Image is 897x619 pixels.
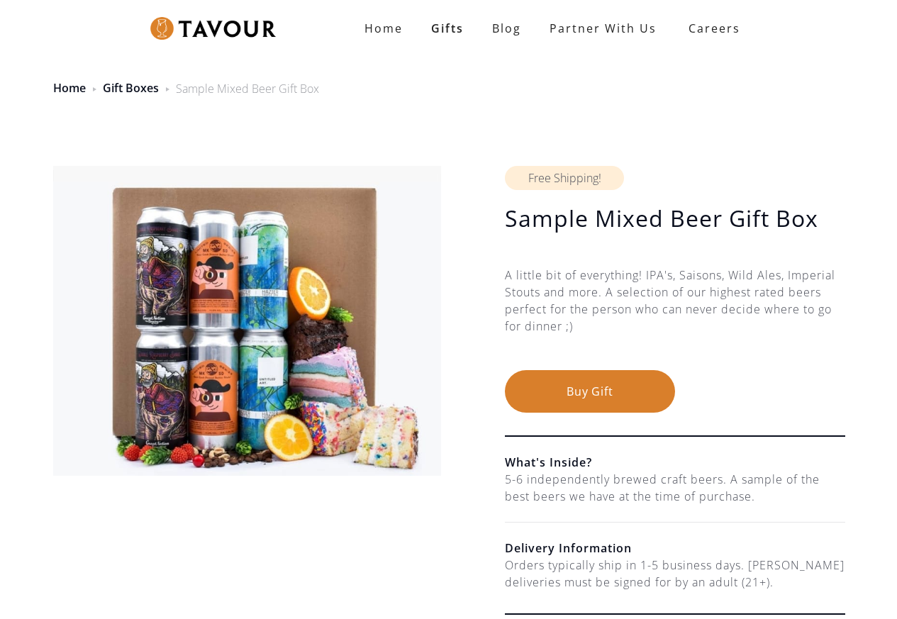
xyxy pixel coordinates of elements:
a: Home [350,14,417,43]
a: Gift Boxes [103,80,159,96]
h6: Delivery Information [505,540,845,557]
a: Gifts [417,14,478,43]
div: Orders typically ship in 1-5 business days. [PERSON_NAME] deliveries must be signed for by an adu... [505,557,845,591]
strong: Home [364,21,403,36]
a: Blog [478,14,535,43]
h6: What's Inside? [505,454,845,471]
div: A little bit of everything! IPA's, Saisons, Wild Ales, Imperial Stouts and more. A selection of o... [505,267,845,370]
button: Buy Gift [505,370,675,413]
a: Home [53,80,86,96]
a: Careers [671,9,751,48]
h1: Sample Mixed Beer Gift Box [505,204,845,233]
a: partner with us [535,14,671,43]
div: Free Shipping! [505,166,624,190]
strong: Careers [689,14,740,43]
div: 5-6 independently brewed craft beers. A sample of the best beers we have at the time of purchase. [505,471,845,505]
div: Sample Mixed Beer Gift Box [176,80,319,97]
